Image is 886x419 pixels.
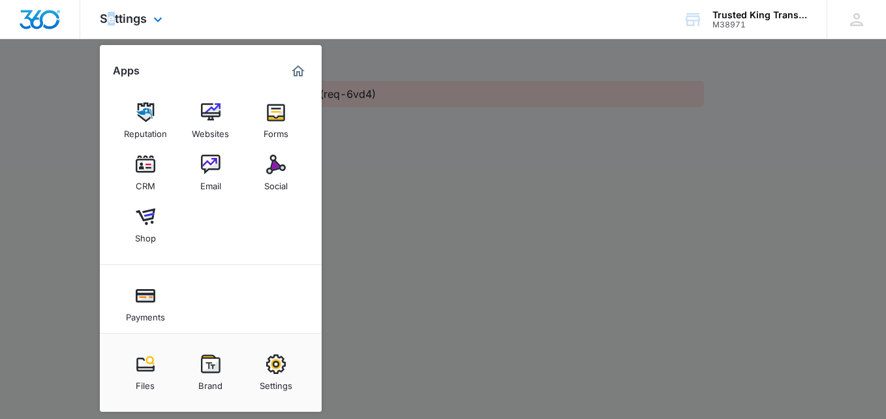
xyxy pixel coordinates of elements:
[121,279,170,329] a: Payments
[712,20,808,29] div: account id
[136,374,155,391] div: Files
[251,96,301,146] a: Forms
[192,122,229,139] div: Websites
[200,174,221,191] div: Email
[186,96,236,146] a: Websites
[264,174,288,191] div: Social
[186,148,236,198] a: Email
[124,122,167,139] div: Reputation
[198,374,222,391] div: Brand
[712,10,808,20] div: account name
[100,12,147,25] span: Settings
[186,348,236,397] a: Brand
[121,96,170,146] a: Reputation
[251,148,301,198] a: Social
[136,174,155,191] div: CRM
[135,226,156,243] div: Shop
[126,305,165,322] div: Payments
[260,374,292,391] div: Settings
[251,348,301,397] a: Settings
[121,200,170,250] a: Shop
[121,148,170,198] a: CRM
[121,348,170,397] a: Files
[288,61,309,82] a: Marketing 360® Dashboard
[264,122,288,139] div: Forms
[113,65,140,77] h2: Apps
